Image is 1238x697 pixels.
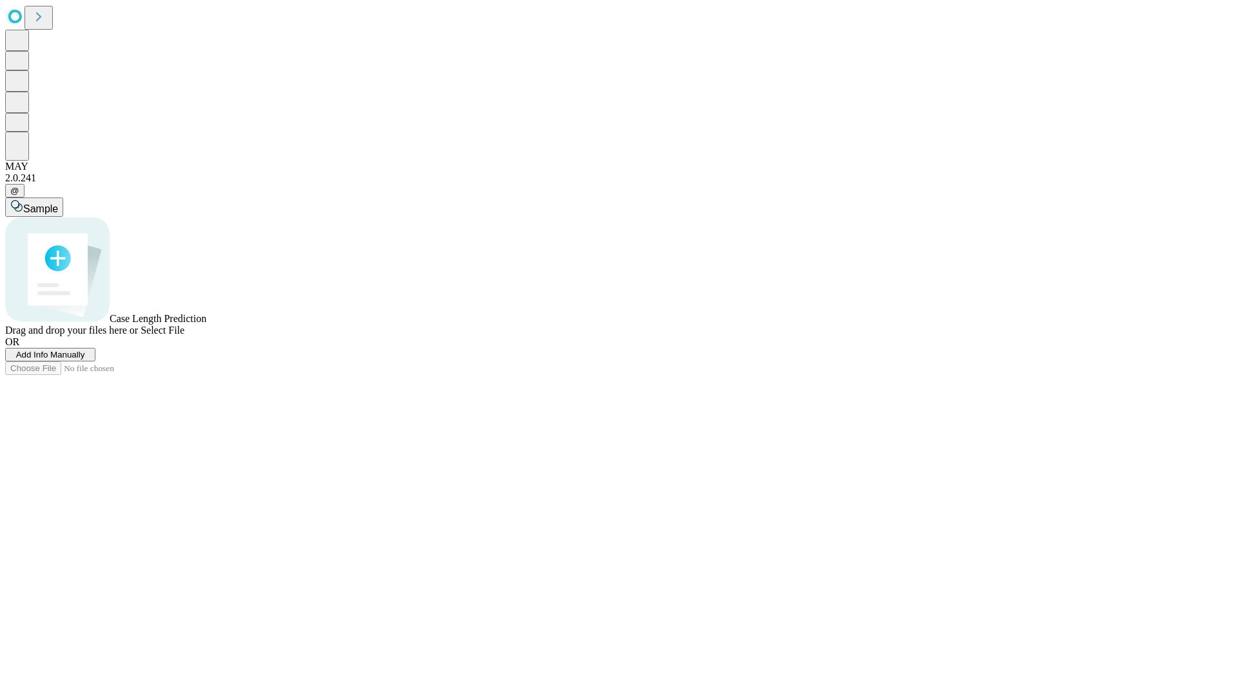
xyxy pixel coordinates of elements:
div: MAY [5,161,1233,172]
span: OR [5,336,19,347]
span: Case Length Prediction [110,313,206,324]
span: Add Info Manually [16,350,85,359]
span: Select File [141,325,184,336]
button: @ [5,184,25,197]
span: @ [10,186,19,196]
span: Drag and drop your files here or [5,325,138,336]
button: Sample [5,197,63,217]
button: Add Info Manually [5,348,95,361]
div: 2.0.241 [5,172,1233,184]
span: Sample [23,203,58,214]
